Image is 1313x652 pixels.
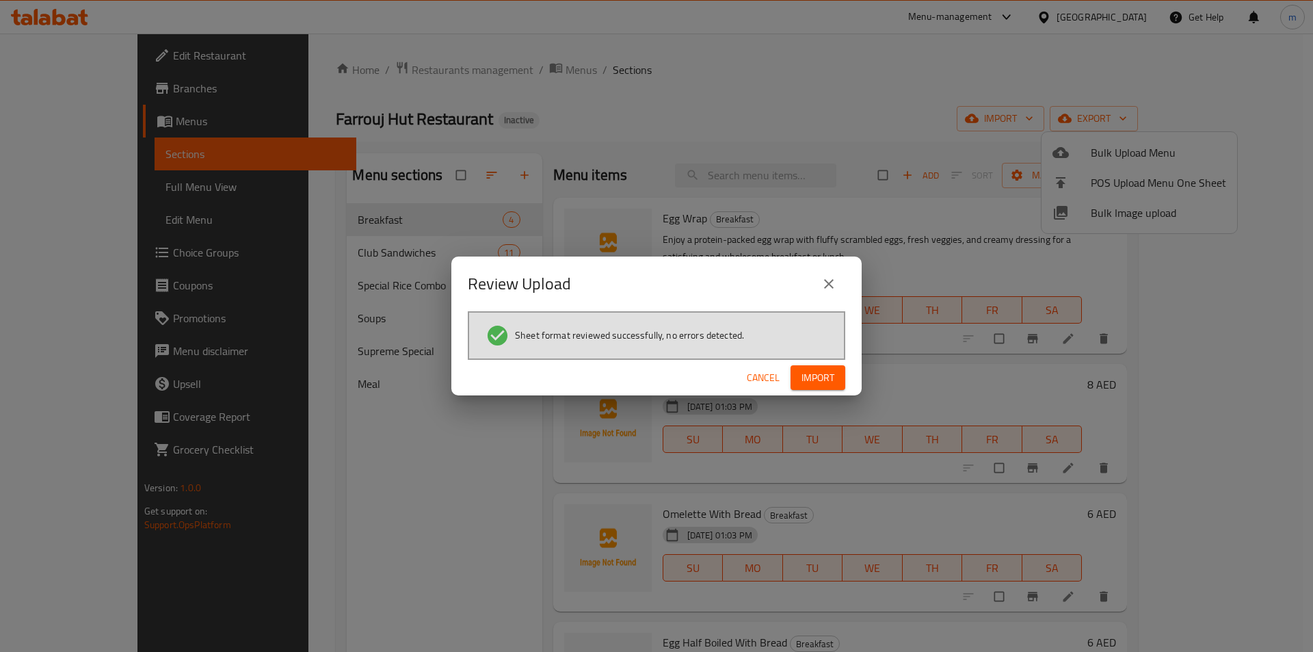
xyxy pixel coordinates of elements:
[791,365,845,391] button: Import
[812,268,845,300] button: close
[747,369,780,387] span: Cancel
[515,328,744,342] span: Sheet format reviewed successfully, no errors detected.
[801,369,834,387] span: Import
[741,365,785,391] button: Cancel
[468,273,571,295] h2: Review Upload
